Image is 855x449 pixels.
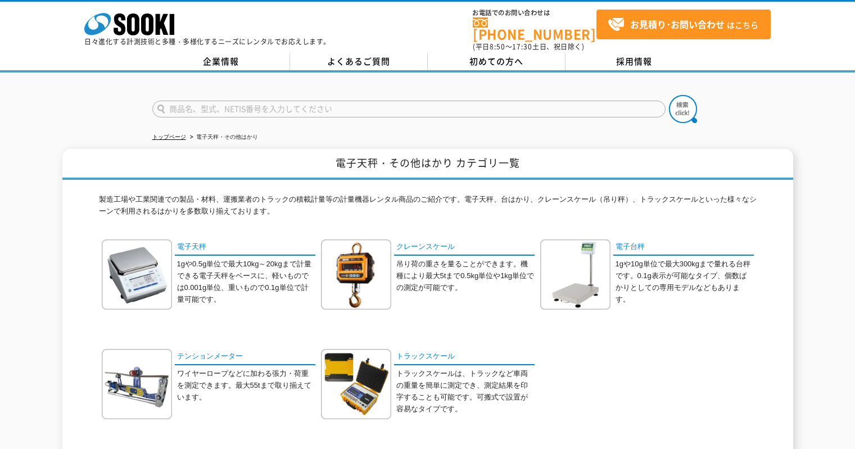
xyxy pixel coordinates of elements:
p: 1gや0.5g単位で最大10kg～20kgまで計量できる電子天秤をベースに、軽いものでは0.001g単位、重いもので0.1g単位で計量可能です。 [177,258,315,305]
img: トラックスケール [321,349,391,419]
p: トラックスケールは、トラックなど車両の重量を簡単に測定でき、測定結果を印字することも可能です。可搬式で設置が容易なタイプです。 [396,368,535,415]
a: トップページ [152,134,186,140]
a: トラックスケール [394,349,535,365]
h1: 電子天秤・その他はかり カテゴリ一覧 [62,149,793,180]
a: テンションメーター [175,349,315,365]
a: 電子台秤 [613,239,754,256]
span: 初めての方へ [469,55,523,67]
span: 8:50 [490,42,505,52]
img: 電子台秤 [540,239,610,310]
a: 初めての方へ [428,53,566,70]
img: btn_search.png [669,95,697,123]
p: 日々進化する計測技術と多種・多様化するニーズにレンタルでお応えします。 [84,38,331,45]
span: 17:30 [512,42,532,52]
p: ワイヤーロープなどに加わる張力・荷重を測定できます。最大55tまで取り揃えています。 [177,368,315,403]
a: [PHONE_NUMBER] [473,17,596,40]
a: お見積り･お問い合わせはこちら [596,10,771,39]
a: よくあるご質問 [290,53,428,70]
p: 吊り荷の重さを量ることができます。機種により最大5tまで0.5kg単位や1kg単位での測定が可能です。 [396,258,535,293]
a: 電子天秤 [175,239,315,256]
p: 1gや10g単位で最大300kgまで量れる台秤です。0.1g表示が可能なタイプ、個数ばかりとしての専用モデルなどもあります。 [616,258,754,305]
img: 電子天秤 [102,239,172,310]
strong: お見積り･お問い合わせ [630,17,725,31]
span: お電話でのお問い合わせは [473,10,596,16]
span: (平日 ～ 土日、祝日除く) [473,42,584,52]
p: 製造工場や工業関連での製品・材料、運搬業者のトラックの積載計量等の計量機器レンタル商品のご紹介です。電子天秤、台はかり、クレーンスケール（吊り秤）、トラックスケールといった様々なシーンで利用され... [99,194,757,223]
img: クレーンスケール [321,239,391,310]
input: 商品名、型式、NETIS番号を入力してください [152,101,666,117]
a: 企業情報 [152,53,290,70]
a: 採用情報 [566,53,703,70]
li: 電子天秤・その他はかり [188,131,258,143]
span: はこちら [608,16,758,33]
a: クレーンスケール [394,239,535,256]
img: テンションメーター [102,349,172,419]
